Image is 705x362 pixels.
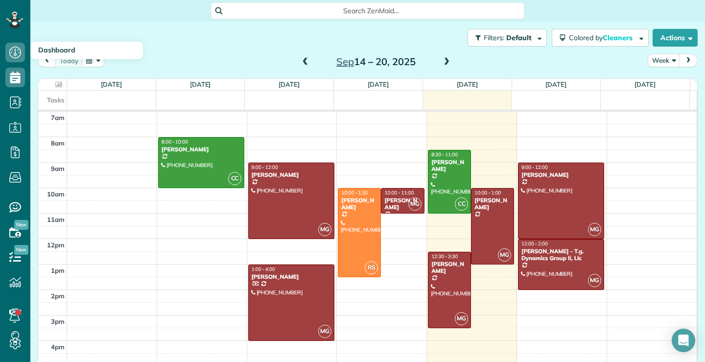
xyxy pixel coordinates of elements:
span: 12:00 - 2:00 [521,241,548,247]
a: [DATE] [279,80,300,88]
a: [DATE] [101,80,122,88]
span: 4pm [51,343,65,351]
span: MG [318,325,331,338]
span: 10:00 - 1:30 [341,190,368,196]
span: 8:30 - 11:00 [431,151,458,158]
span: Cleaners [603,33,634,42]
h2: 14 – 20, 2025 [315,56,437,67]
span: MG [588,274,601,287]
span: 9:00 - 12:00 [252,164,278,170]
span: 10:00 - 11:00 [384,190,414,196]
a: Filters: Default [463,29,547,47]
div: [PERSON_NAME] [521,171,601,178]
button: prev [38,54,56,67]
span: 9:00 - 12:00 [521,164,548,170]
span: MG [498,248,511,262]
div: [PERSON_NAME] [431,261,468,275]
a: [DATE] [457,80,478,88]
button: next [679,54,698,67]
span: 1:00 - 4:00 [252,266,275,272]
span: Dashboard [38,46,75,54]
div: [PERSON_NAME] [161,146,241,153]
div: [PERSON_NAME] [341,197,378,211]
span: CC [228,172,241,185]
button: Actions [653,29,698,47]
span: 10:00 - 1:00 [474,190,501,196]
div: [PERSON_NAME] [474,197,511,211]
button: Week [648,54,680,67]
a: [DATE] [634,80,656,88]
div: Open Intercom Messenger [672,329,695,352]
span: 2pm [51,292,65,300]
span: Colored by [569,33,636,42]
a: [DATE] [368,80,389,88]
a: [DATE] [545,80,566,88]
a: [DATE] [190,80,211,88]
span: Default [506,33,532,42]
div: [PERSON_NAME] - T.g. Dynamics Group Ii, Llc [521,248,601,262]
span: New [14,245,28,255]
div: [PERSON_NAME] [431,159,468,173]
button: today [55,54,83,67]
span: 12pm [47,241,65,249]
span: 7am [51,114,65,121]
span: CC [455,197,468,211]
span: 8am [51,139,65,147]
span: Tasks [47,96,65,104]
span: New [14,220,28,230]
span: Sep [336,55,354,68]
span: MG [455,312,468,325]
button: Colored byCleaners [552,29,649,47]
span: MG [408,197,422,211]
span: 3pm [51,317,65,325]
span: 12:30 - 3:30 [431,253,458,260]
div: [PERSON_NAME] [384,197,421,211]
button: Filters: Default [468,29,547,47]
span: 8:00 - 10:00 [162,139,188,145]
span: RS [365,261,378,274]
span: 9am [51,165,65,172]
span: 11am [47,216,65,223]
span: 10am [47,190,65,198]
div: [PERSON_NAME] [251,273,331,280]
span: Filters: [484,33,504,42]
span: MG [318,223,331,236]
span: MG [588,223,601,236]
div: [PERSON_NAME] [251,171,331,178]
span: 1pm [51,266,65,274]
